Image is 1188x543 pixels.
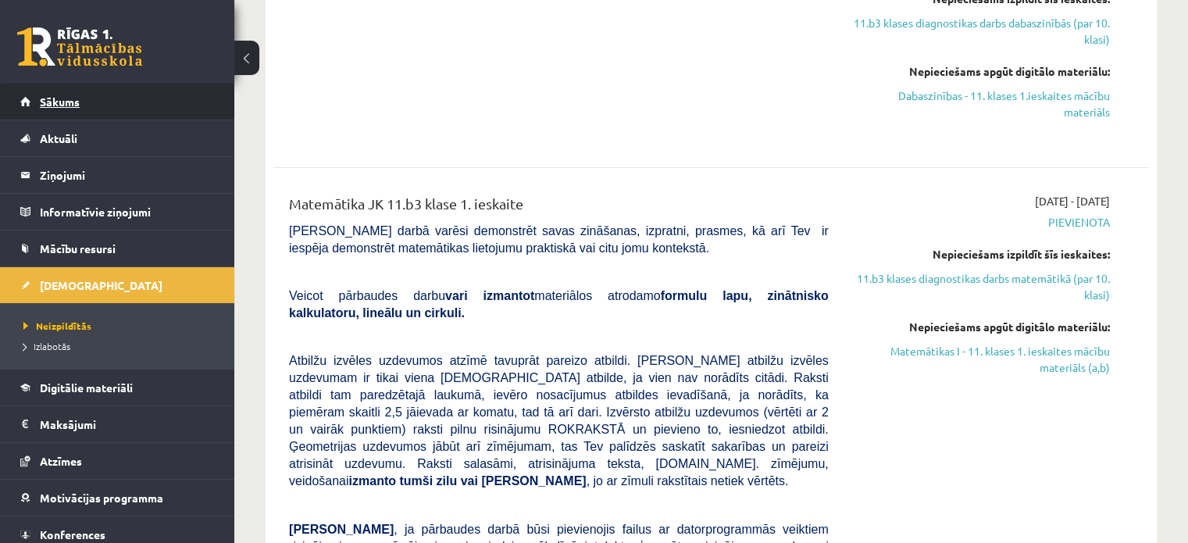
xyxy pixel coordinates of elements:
[852,270,1110,303] a: 11.b3 klases diagnostikas darbs matemātikā (par 10. klasi)
[852,246,1110,263] div: Nepieciešams izpildīt šīs ieskaites:
[40,95,80,109] span: Sākums
[20,370,215,405] a: Digitālie materiāli
[40,527,105,541] span: Konferences
[445,289,534,302] b: vari izmantot
[852,214,1110,230] span: Pievienota
[20,120,215,156] a: Aktuāli
[20,406,215,442] a: Maksājumi
[289,523,394,536] span: [PERSON_NAME]
[23,339,219,353] a: Izlabotās
[40,491,163,505] span: Motivācijas programma
[20,230,215,266] a: Mācību resursi
[852,88,1110,120] a: Dabaszinības - 11. klases 1.ieskaites mācību materiāls
[20,157,215,193] a: Ziņojumi
[40,194,215,230] legend: Informatīvie ziņojumi
[289,289,829,320] b: formulu lapu, zinātnisko kalkulatoru, lineālu un cirkuli.
[349,474,396,488] b: izmanto
[20,84,215,120] a: Sākums
[40,241,116,255] span: Mācību resursi
[20,480,215,516] a: Motivācijas programma
[40,131,77,145] span: Aktuāli
[289,354,829,488] span: Atbilžu izvēles uzdevumos atzīmē tavuprāt pareizo atbildi. [PERSON_NAME] atbilžu izvēles uzdevuma...
[852,343,1110,376] a: Matemātikas I - 11. klases 1. ieskaites mācību materiāls (a,b)
[40,454,82,468] span: Atzīmes
[20,194,215,230] a: Informatīvie ziņojumi
[289,224,829,255] span: [PERSON_NAME] darbā varēsi demonstrēt savas zināšanas, izpratni, prasmes, kā arī Tev ir iespēja d...
[852,319,1110,335] div: Nepieciešams apgūt digitālo materiālu:
[23,340,70,352] span: Izlabotās
[40,406,215,442] legend: Maksājumi
[289,193,829,222] div: Matemātika JK 11.b3 klase 1. ieskaite
[399,474,586,488] b: tumši zilu vai [PERSON_NAME]
[20,443,215,479] a: Atzīmes
[23,319,219,333] a: Neizpildītās
[852,15,1110,48] a: 11.b3 klases diagnostikas darbs dabaszinībās (par 10. klasi)
[852,63,1110,80] div: Nepieciešams apgūt digitālo materiālu:
[20,267,215,303] a: [DEMOGRAPHIC_DATA]
[40,380,133,395] span: Digitālie materiāli
[40,157,215,193] legend: Ziņojumi
[289,289,829,320] span: Veicot pārbaudes darbu materiālos atrodamo
[17,27,142,66] a: Rīgas 1. Tālmācības vidusskola
[1035,193,1110,209] span: [DATE] - [DATE]
[23,320,91,332] span: Neizpildītās
[40,278,162,292] span: [DEMOGRAPHIC_DATA]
